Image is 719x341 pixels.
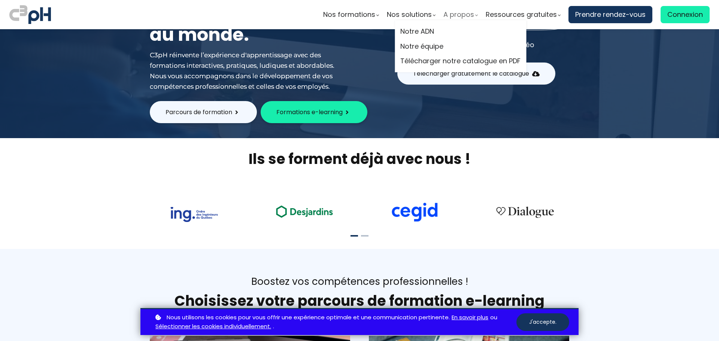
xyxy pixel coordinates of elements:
button: Parcours de formation [150,101,257,123]
a: Prendre rendez-vous [568,6,652,23]
img: logo C3PH [9,4,51,25]
div: Boostez vos compétences professionnelles ! [150,275,569,288]
img: 4cbfeea6ce3138713587aabb8dcf64fe.png [491,202,559,222]
span: A propos [443,9,474,20]
span: Prendre rendez-vous [575,9,646,20]
a: Sélectionner les cookies individuellement. [155,322,271,331]
a: Notre équipe [400,41,521,52]
a: Télécharger notre catalogue en PDF [400,55,521,67]
span: Télécharger gratuitement le catalogue [413,69,529,78]
a: En savoir plus [452,313,488,322]
iframe: chat widget [4,325,80,341]
p: ou . [154,313,516,332]
span: Nous utilisons les cookies pour vous offrir une expérience optimale et une communication pertinente. [167,313,450,322]
h2: Ils se forment déjà avec nous ! [140,149,579,168]
img: ea49a208ccc4d6e7deb170dc1c457f3b.png [271,201,338,222]
button: Formations e-learning [261,101,367,123]
span: Ressources gratuites [486,9,557,20]
img: 73f878ca33ad2a469052bbe3fa4fd140.png [170,207,218,222]
a: Connexion [661,6,710,23]
h1: Choisissez votre parcours de formation e-learning [150,292,569,310]
span: Parcours de formation [166,107,232,117]
span: Connexion [667,9,703,20]
div: C3pH réinvente l’expérience d'apprentissage avec des formations interactives, pratiques, ludiques... [150,50,345,92]
span: Nos solutions [387,9,432,20]
span: Formations e-learning [276,107,343,117]
span: Nos formations [323,9,375,20]
button: Télécharger gratuitement le catalogue [397,63,555,85]
a: Notre ADN [400,26,521,37]
img: cdf238afa6e766054af0b3fe9d0794df.png [391,203,439,222]
button: J'accepte. [516,313,569,331]
div: Découvrez nos services en vidéo [384,40,569,50]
